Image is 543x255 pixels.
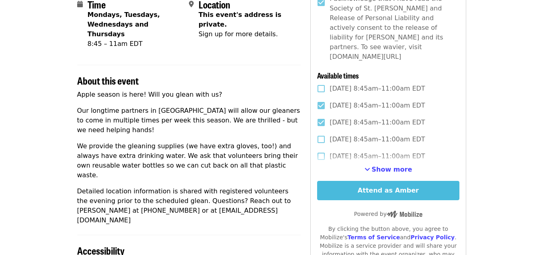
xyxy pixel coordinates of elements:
[317,181,459,200] button: Attend as Amber
[354,211,422,217] span: Powered by
[189,0,194,8] i: map-marker-alt icon
[372,166,412,173] span: Show more
[77,73,139,87] span: About this event
[88,39,182,49] div: 8:45 – 11am EDT
[347,234,400,240] a: Terms of Service
[330,118,425,127] span: [DATE] 8:45am–11:00am EDT
[330,101,425,110] span: [DATE] 8:45am–11:00am EDT
[410,234,455,240] a: Privacy Policy
[330,151,425,161] span: [DATE] 8:45am–11:00am EDT
[330,84,425,93] span: [DATE] 8:45am–11:00am EDT
[77,187,301,225] p: Detailed location information is shared with registered volunteers the evening prior to the sched...
[77,141,301,180] p: We provide the gleaning supplies (we have extra gloves, too!) and always have extra drinking wate...
[387,211,422,218] img: Powered by Mobilize
[365,165,412,174] button: See more timeslots
[317,70,359,81] span: Available times
[199,30,278,38] span: Sign up for more details.
[77,0,83,8] i: calendar icon
[77,106,301,135] p: Our longtime partners in [GEOGRAPHIC_DATA] will allow our gleaners to come in multiple times per ...
[88,11,160,38] strong: Mondays, Tuesdays, Wednesdays and Thursdays
[199,11,281,28] span: This event's address is private.
[77,90,301,100] p: Apple season is here! Will you glean with us?
[330,135,425,144] span: [DATE] 8:45am–11:00am EDT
